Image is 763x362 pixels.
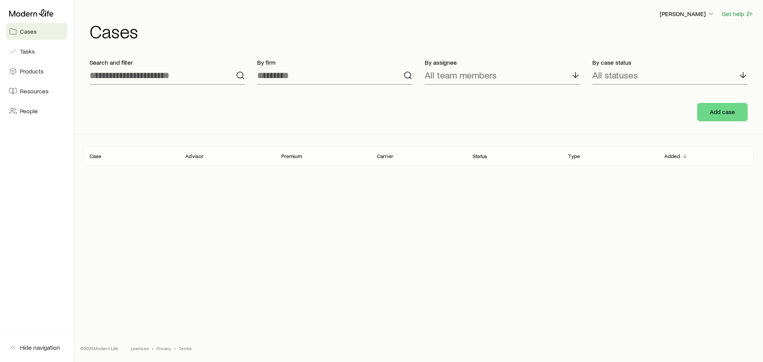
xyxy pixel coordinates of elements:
[473,153,487,159] p: Status
[697,103,748,121] button: Add case
[20,28,37,35] span: Cases
[425,59,580,66] p: By assignee
[90,153,102,159] p: Case
[80,345,119,351] p: © 2025 Modern Life
[568,153,580,159] p: Type
[664,153,680,159] p: Added
[152,345,153,351] span: •
[20,344,60,351] span: Hide navigation
[721,10,754,18] button: Get help
[592,70,638,80] p: All statuses
[6,43,67,60] a: Tasks
[131,345,149,351] a: Licenses
[6,339,67,356] button: Hide navigation
[659,10,715,19] button: [PERSON_NAME]
[174,345,176,351] span: •
[257,59,412,66] p: By firm
[20,87,49,95] span: Resources
[90,59,245,66] p: Search and filter
[425,70,497,80] p: All team members
[6,103,67,119] a: People
[20,107,38,115] span: People
[6,23,67,40] a: Cases
[20,47,35,55] span: Tasks
[20,67,44,75] span: Products
[179,345,192,351] a: Terms
[592,59,748,66] p: By case status
[660,10,715,18] p: [PERSON_NAME]
[83,146,754,165] div: Client cases
[6,63,67,80] a: Products
[90,22,754,40] h1: Cases
[281,153,302,159] p: Premium
[185,153,204,159] p: Advisor
[377,153,393,159] p: Carrier
[157,345,171,351] a: Privacy
[6,83,67,99] a: Resources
